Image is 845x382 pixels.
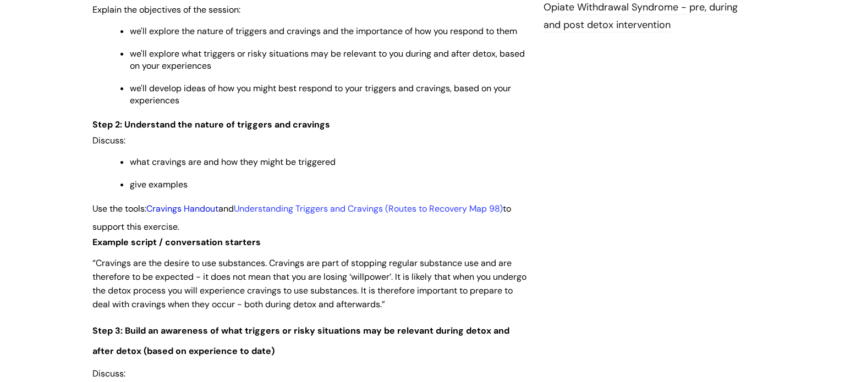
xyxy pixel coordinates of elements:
[92,368,125,379] span: Discuss:
[544,1,738,32] a: Opiate Withdrawal Syndrome - pre, during and post detox intervention
[92,135,125,146] span: Discuss:
[146,203,218,214] a: Cravings Handout
[92,119,330,130] span: Step 2: Understand the nature of triggers and cravings
[92,203,511,232] span: to support this exercise.
[92,4,240,15] span: Explain the objectives of the session:
[92,325,509,357] span: Step 3: Build an awareness of what triggers or risky situations may be relevant during detox and ...
[92,257,526,309] span: “Cravings are the desire to use substances. Cravings are part of stopping regular substance use a...
[130,82,511,106] span: we'll develop ideas of how you might best respond to your triggers and cravings, based on your ex...
[218,203,234,214] span: and
[130,25,517,37] span: we'll explore the nature of triggers and cravings and the importance of how you respond to them
[130,48,525,71] span: we'll explore what triggers or risky situations may be relevant to you during and after detox, ba...
[130,179,188,190] span: give examples
[92,236,261,248] strong: Example script / conversation starters
[92,203,146,214] span: Use the tools:
[130,156,336,168] span: what cravings are and how they might be triggered
[234,203,503,214] a: Understanding Triggers and Cravings (Routes to Recovery Map 98)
